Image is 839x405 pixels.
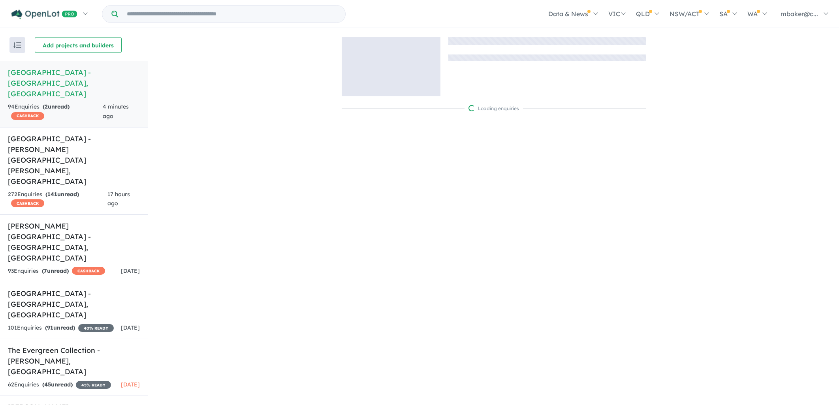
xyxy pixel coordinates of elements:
[8,221,140,263] h5: [PERSON_NAME][GEOGRAPHIC_DATA] - [GEOGRAPHIC_DATA] , [GEOGRAPHIC_DATA]
[47,324,53,331] span: 91
[8,288,140,320] h5: [GEOGRAPHIC_DATA] - [GEOGRAPHIC_DATA] , [GEOGRAPHIC_DATA]
[11,199,44,207] span: CASHBACK
[8,67,140,99] h5: [GEOGRAPHIC_DATA] - [GEOGRAPHIC_DATA] , [GEOGRAPHIC_DATA]
[11,9,77,19] img: Openlot PRO Logo White
[13,42,21,48] img: sort.svg
[45,324,75,331] strong: ( unread)
[781,10,818,18] span: mbaker@c...
[78,324,114,332] span: 40 % READY
[8,190,107,209] div: 272 Enquir ies
[47,191,57,198] span: 141
[8,345,140,377] h5: The Evergreen Collection - [PERSON_NAME] , [GEOGRAPHIC_DATA]
[8,133,140,187] h5: [GEOGRAPHIC_DATA] - [PERSON_NAME][GEOGRAPHIC_DATA][PERSON_NAME] , [GEOGRAPHIC_DATA]
[120,6,344,22] input: Try estate name, suburb, builder or developer
[8,323,114,333] div: 101 Enquir ies
[45,103,48,110] span: 2
[72,267,105,275] span: CASHBACK
[42,381,73,388] strong: ( unread)
[121,324,140,331] span: [DATE]
[44,267,47,274] span: 7
[44,381,51,388] span: 45
[8,380,111,390] div: 62 Enquir ies
[121,381,140,388] span: [DATE]
[35,37,122,53] button: Add projects and builders
[8,102,103,121] div: 94 Enquir ies
[76,381,111,389] span: 45 % READY
[121,267,140,274] span: [DATE]
[468,105,519,112] div: Loading enquiries
[42,267,69,274] strong: ( unread)
[107,191,130,207] span: 17 hours ago
[103,103,129,120] span: 4 minutes ago
[11,112,44,120] span: CASHBACK
[45,191,79,198] strong: ( unread)
[43,103,70,110] strong: ( unread)
[8,266,105,276] div: 93 Enquir ies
